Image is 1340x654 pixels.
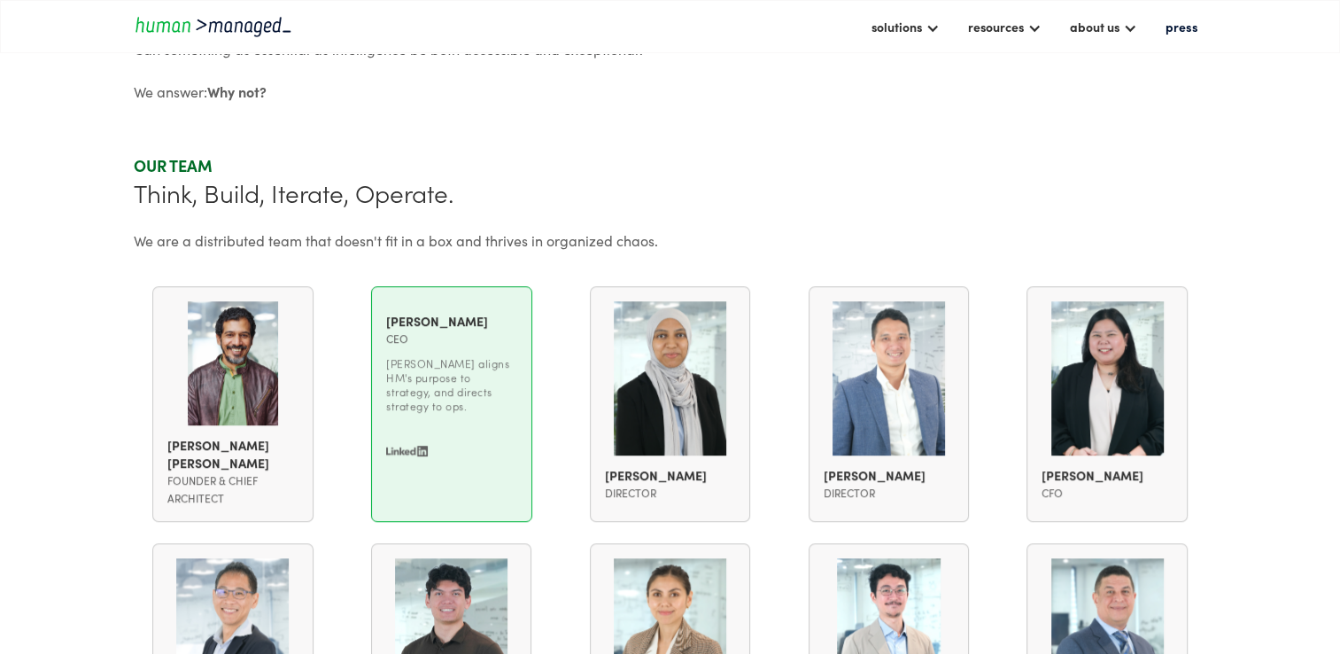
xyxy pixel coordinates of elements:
div: about us [1060,12,1145,42]
div: director [605,484,736,502]
div: Think, Build, Iterate, Operate. [134,176,1205,208]
div: [PERSON_NAME] [386,466,517,484]
div: solutions [862,12,948,42]
div: solutions [871,16,921,37]
div: about us [1069,16,1119,37]
a: press [1156,12,1205,42]
div: [PERSON_NAME] [PERSON_NAME] [167,436,298,471]
a: home [134,14,293,38]
div: resources [967,16,1023,37]
div: [PERSON_NAME] [824,466,955,484]
div: Director [824,484,955,502]
div: CFO [1042,484,1173,502]
div: [PERSON_NAME] [1042,466,1173,484]
strong: Why not? [207,82,267,101]
div: [PERSON_NAME] [605,466,736,484]
div: Our team [134,155,1205,176]
div: Founder & Chief Architect [167,471,298,507]
div: CEO [386,484,517,502]
div: We are a distributed team that doesn't fit in a box and thrives in organized chaos. [134,230,1205,251]
div: resources [958,12,1050,42]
